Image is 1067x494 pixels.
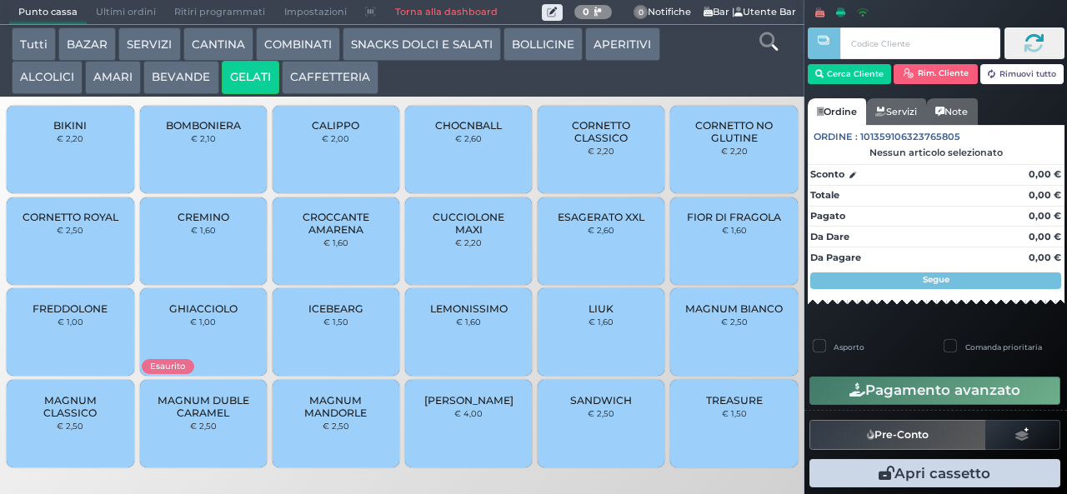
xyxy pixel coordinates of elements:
strong: Sconto [810,167,844,182]
div: Nessun articolo selezionato [808,147,1064,158]
small: € 1,60 [191,225,216,235]
span: [PERSON_NAME] [424,394,513,407]
small: € 2,20 [588,146,614,156]
small: € 1,50 [722,408,747,418]
span: Ordine : [814,130,858,144]
strong: Da Dare [810,231,849,242]
small: € 2,20 [721,146,748,156]
button: Apri cassetto [809,459,1060,487]
button: ALCOLICI [12,61,83,94]
span: TREASURE [706,394,763,407]
small: € 2,50 [57,421,83,431]
button: BAZAR [58,27,116,61]
a: Ordine [808,98,866,125]
button: BEVANDE [143,61,218,94]
span: CORNETTO ROYAL [23,211,118,223]
small: € 2,50 [721,317,748,327]
strong: 0,00 € [1029,231,1061,242]
span: Punto cassa [9,1,87,24]
button: Rim. Cliente [894,64,978,84]
small: € 1,60 [456,317,481,327]
button: Pre-Conto [809,420,986,450]
span: MAGNUM BIANCO [685,302,783,315]
small: € 1,00 [58,317,83,327]
button: CANTINA [183,27,253,61]
small: € 2,60 [588,225,614,235]
small: € 2,50 [190,421,217,431]
label: Asporto [834,342,864,352]
small: € 1,00 [190,317,216,327]
strong: 0,00 € [1029,210,1061,222]
span: FREDDOLONE [33,302,108,315]
small: € 2,10 [191,133,216,143]
span: CORNETTO CLASSICO [552,119,651,144]
button: SERVIZI [118,27,180,61]
strong: Da Pagare [810,252,861,263]
span: CROCCANTE AMARENA [287,211,386,236]
small: € 4,00 [454,408,483,418]
span: 101359106323765805 [860,130,960,144]
span: SANDWICH [570,394,632,407]
button: Pagamento avanzato [809,377,1060,405]
a: Servizi [866,98,926,125]
small: € 1,50 [323,317,348,327]
small: € 2,50 [323,421,349,431]
span: LIUK [589,302,614,315]
span: MAGNUM DUBLE CARAMEL [153,394,253,419]
span: Esaurito [142,359,193,373]
span: BIKINI [53,119,87,132]
span: BOMBONIERA [166,119,241,132]
b: 0 [583,6,589,17]
small: € 2,20 [455,237,482,247]
span: CREMINO [178,211,229,223]
span: CHOCNBALL [435,119,502,132]
span: Ultimi ordini [87,1,165,24]
button: Tutti [12,27,56,61]
a: Torna alla dashboard [385,1,506,24]
button: Cerca Cliente [808,64,892,84]
span: MAGNUM MANDORLE [287,394,386,419]
input: Codice Cliente [840,27,999,59]
span: FIOR DI FRAGOLA [687,211,781,223]
small: € 2,60 [455,133,482,143]
a: Note [926,98,977,125]
strong: 0,00 € [1029,252,1061,263]
span: 0 [634,5,649,20]
span: GHIACCIOLO [169,302,238,315]
span: CALIPPO [312,119,359,132]
span: CORNETTO NO GLUTINE [684,119,784,144]
strong: 0,00 € [1029,168,1061,180]
strong: Totale [810,189,839,201]
small: € 1,60 [722,225,747,235]
small: € 1,60 [323,237,348,247]
span: Ritiri programmati [165,1,274,24]
span: ICEBEARG [308,302,363,315]
button: Rimuovi tutto [980,64,1064,84]
span: LEMONISSIMO [430,302,508,315]
button: GELATI [222,61,279,94]
span: CUCCIOLONE MAXI [419,211,518,236]
label: Comanda prioritaria [965,342,1042,352]
button: SNACKS DOLCI E SALATI [343,27,501,61]
strong: Pagato [810,210,845,222]
span: ESAGERATO XXL [558,211,644,223]
strong: Segue [923,274,949,285]
span: Impostazioni [275,1,356,24]
small: € 2,00 [322,133,349,143]
small: € 1,60 [589,317,614,327]
button: COMBINATI [256,27,340,61]
button: AMARI [85,61,141,94]
button: BOLLICINE [503,27,583,61]
small: € 2,20 [57,133,83,143]
small: € 2,50 [57,225,83,235]
span: MAGNUM CLASSICO [21,394,120,419]
small: € 2,50 [588,408,614,418]
strong: 0,00 € [1029,189,1061,201]
button: APERITIVI [585,27,659,61]
button: CAFFETTERIA [282,61,378,94]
